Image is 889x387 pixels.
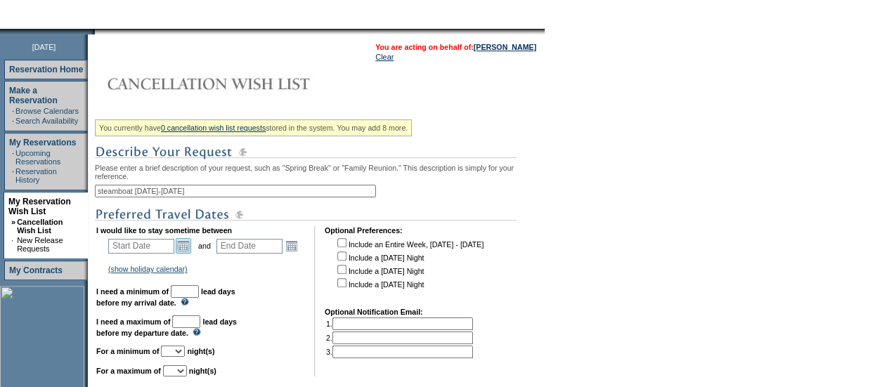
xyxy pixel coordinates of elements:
b: For a maximum of [96,367,161,375]
b: I would like to stay sometime between [96,226,232,235]
input: Date format: M/D/Y. Shortcut keys: [T] for Today. [UP] or [.] for Next Day. [DOWN] or [,] for Pre... [216,239,283,254]
span: [DATE] [32,43,56,51]
a: My Contracts [9,265,63,275]
img: Cancellation Wish List [95,70,376,98]
td: Include an Entire Week, [DATE] - [DATE] Include a [DATE] Night Include a [DATE] Night Include a [... [335,236,484,298]
b: Optional Preferences: [325,226,403,235]
img: questionMark_lightBlue.gif [193,328,201,336]
a: My Reservations [9,138,76,147]
b: lead days before my departure date. [96,317,237,337]
a: Browse Calendars [15,107,79,115]
b: » [11,218,15,226]
td: 3. [326,346,473,358]
b: night(s) [189,367,216,375]
a: [PERSON_NAME] [474,43,536,51]
b: I need a maximum of [96,317,170,326]
a: Make a Reservation [9,86,58,105]
a: Cancellation Wish List [17,218,63,235]
a: Upcoming Reservations [15,149,60,166]
td: and [196,236,213,256]
a: New Release Requests [17,236,63,253]
td: · [12,107,14,115]
td: · [12,167,14,184]
td: · [12,149,14,166]
a: Reservation Home [9,65,83,74]
td: 2. [326,332,473,344]
img: questionMark_lightBlue.gif [181,298,189,306]
td: 1. [326,317,473,330]
a: 0 cancellation wish list requests [161,124,266,132]
input: Date format: M/D/Y. Shortcut keys: [T] for Today. [UP] or [.] for Next Day. [DOWN] or [,] for Pre... [108,239,174,254]
b: night(s) [187,347,214,355]
a: (show holiday calendar) [108,265,188,273]
span: You are acting on behalf of: [375,43,536,51]
b: I need a minimum of [96,287,169,296]
b: For a minimum of [96,347,159,355]
a: Search Availability [15,117,78,125]
b: lead days before my arrival date. [96,287,235,307]
td: · [12,117,14,125]
a: Reservation History [15,167,57,184]
a: My Reservation Wish List [8,197,71,216]
img: promoShadowLeftCorner.gif [90,29,95,34]
a: Open the calendar popup. [176,238,191,254]
b: Optional Notification Email: [325,308,423,316]
a: Clear [375,53,394,61]
div: You currently have stored in the system. You may add 8 more. [95,119,412,136]
img: blank.gif [95,29,96,34]
td: · [11,236,15,253]
a: Open the calendar popup. [284,238,299,254]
